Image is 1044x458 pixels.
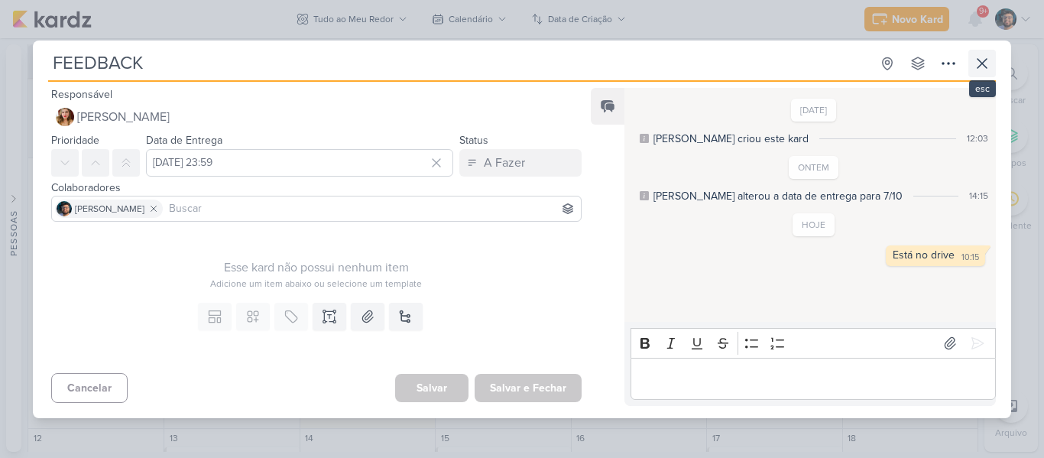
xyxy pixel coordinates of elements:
input: Kard Sem Título [48,50,871,77]
div: Adicione um item abaixo ou selecione um template [51,277,582,291]
div: 14:15 [969,189,988,203]
div: Thaís criou este kard [653,131,809,147]
button: Cancelar [51,373,128,403]
div: Este log é visível à todos no kard [640,191,649,200]
div: esc [969,80,996,97]
div: Esse kard não possui nenhum item [51,258,582,277]
button: [PERSON_NAME] [51,103,582,131]
input: Select a date [146,149,453,177]
div: Editor editing area: main [631,358,996,400]
label: Prioridade [51,134,99,147]
img: Eduardo Pinheiro [57,201,72,216]
div: 10:15 [961,252,979,264]
span: [PERSON_NAME] [77,108,170,126]
div: Este log é visível à todos no kard [640,134,649,143]
div: A Fazer [484,154,525,172]
div: Editor toolbar [631,328,996,358]
div: Está no drive [893,248,955,261]
div: Colaboradores [51,180,582,196]
div: Thaís alterou a data de entrega para 7/10 [653,188,903,204]
img: Thaís Leite [56,108,74,126]
div: 12:03 [967,132,988,145]
label: Status [459,134,488,147]
label: Responsável [51,88,112,101]
input: Buscar [166,200,578,218]
span: [PERSON_NAME] [75,202,144,216]
label: Data de Entrega [146,134,222,147]
button: A Fazer [459,149,582,177]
